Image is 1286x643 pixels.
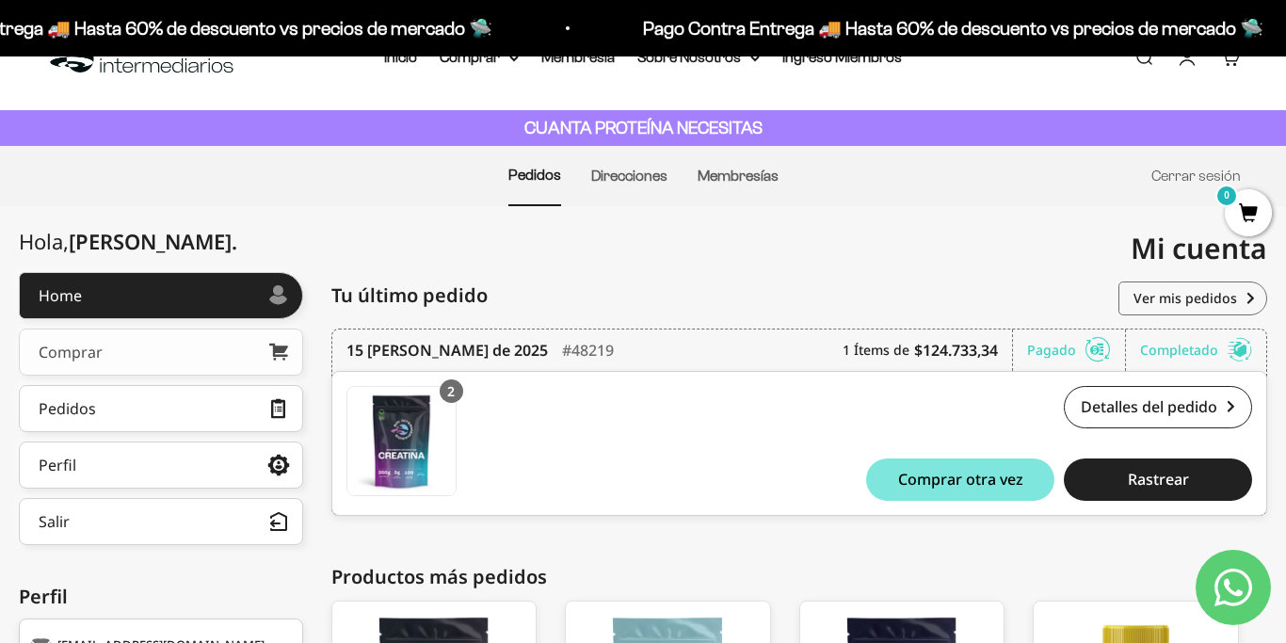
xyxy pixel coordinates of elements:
a: Inicio [384,49,417,65]
a: Ingreso Miembros [782,49,902,65]
div: Pedidos [39,401,96,416]
a: Creatina Monohidrato [346,386,457,496]
a: Detalles del pedido [1064,386,1252,428]
div: Completado [1140,330,1252,371]
span: [PERSON_NAME] [69,227,237,255]
div: #48219 [562,330,614,371]
div: Perfil [39,458,76,473]
b: $124.733,34 [914,339,998,362]
button: Comprar otra vez [866,458,1054,501]
button: Rastrear [1064,458,1252,501]
span: Comprar otra vez [898,472,1023,487]
span: Mi cuenta [1131,229,1267,267]
summary: Comprar [440,45,519,70]
p: Pago Contra Entrega 🚚 Hasta 60% de descuento vs precios de mercado 🛸 [643,13,1263,43]
div: 1 Ítems de [843,330,1013,371]
span: Tu último pedido [331,281,488,310]
a: Pedidos [508,167,561,183]
a: Home [19,272,303,319]
strong: CUANTA PROTEÍNA NECESITAS [524,118,763,137]
div: Pagado [1027,330,1126,371]
a: Comprar [19,329,303,376]
a: Ver mis pedidos [1118,281,1267,315]
a: Cerrar sesión [1151,168,1241,184]
span: . [232,227,237,255]
img: Translation missing: es.Creatina Monohidrato [347,387,456,495]
a: Membresía [541,49,615,65]
a: 0 [1225,204,1272,225]
time: 15 [PERSON_NAME] de 2025 [346,339,548,362]
div: Salir [39,514,70,529]
div: Productos más pedidos [331,563,1268,591]
a: Direcciones [591,168,667,184]
div: Perfil [19,583,303,611]
a: Pedidos [19,385,303,432]
summary: Sobre Nosotros [637,45,760,70]
div: Hola, [19,230,237,253]
div: 2 [440,379,463,403]
a: Perfil [19,442,303,489]
button: Salir [19,498,303,545]
div: Comprar [39,345,103,360]
span: Rastrear [1128,472,1189,487]
a: Membresías [698,168,779,184]
div: Home [39,288,82,303]
mark: 0 [1215,185,1238,207]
